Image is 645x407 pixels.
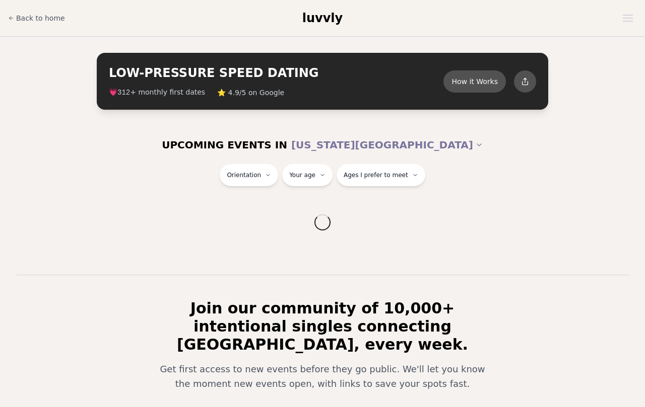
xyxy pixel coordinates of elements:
p: Get first access to new events before they go public. We'll let you know the moment new events op... [153,362,492,391]
span: UPCOMING EVENTS IN [162,138,287,152]
button: Your age [282,164,333,186]
a: Back to home [8,8,65,28]
span: Ages I prefer to meet [344,171,408,179]
span: 💗 + monthly first dates [109,87,205,98]
button: How it Works [443,70,506,93]
span: ⭐ 4.9/5 on Google [217,88,284,98]
button: [US_STATE][GEOGRAPHIC_DATA] [291,134,483,156]
span: Orientation [227,171,261,179]
span: 312 [117,89,130,97]
span: Your age [289,171,315,179]
h2: Join our community of 10,000+ intentional singles connecting [GEOGRAPHIC_DATA], every week. [145,299,500,354]
h2: LOW-PRESSURE SPEED DATING [109,65,443,81]
button: Open menu [619,11,637,26]
a: luvvly [302,10,343,26]
button: Orientation [220,164,278,186]
span: Back to home [16,13,65,23]
span: luvvly [302,11,343,25]
button: Ages I prefer to meet [337,164,425,186]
